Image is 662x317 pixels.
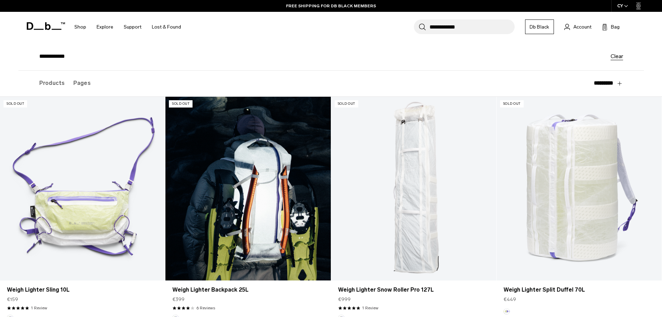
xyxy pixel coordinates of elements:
[74,15,86,39] a: Shop
[124,15,141,39] a: Support
[7,286,158,294] a: Weigh Lighter Sling 10L
[7,296,18,303] span: €159
[504,286,655,294] a: Weigh Lighter Split Duffel 70L
[362,305,378,311] a: 1 reviews
[335,100,358,108] p: Sold Out
[169,100,193,108] p: Sold Out
[152,15,181,39] a: Lost & Found
[39,71,65,96] label: Products
[500,100,524,108] p: Sold Out
[504,308,510,315] button: Aurora
[497,97,662,280] a: Weigh Lighter Split Duffel 70L
[97,15,113,39] a: Explore
[172,296,185,303] span: €399
[573,23,591,31] span: Account
[196,305,215,311] a: 6 reviews
[611,53,623,59] button: Clear
[31,305,47,311] a: 1 reviews
[564,23,591,31] a: Account
[338,296,351,303] span: €999
[172,286,324,294] a: Weigh Lighter Backpack 25L
[3,100,27,108] p: Sold Out
[525,19,554,34] a: Db Black
[338,286,489,294] a: Weigh Lighter Snow Roller Pro 127L
[611,23,620,31] span: Bag
[165,97,330,280] a: Weigh Lighter Backpack 25L
[331,97,496,280] a: Weigh Lighter Snow Roller Pro 127L
[73,71,91,96] label: Pages
[602,23,620,31] button: Bag
[69,12,186,42] nav: Main Navigation
[286,3,376,9] a: FREE SHIPPING FOR DB BLACK MEMBERS
[504,296,516,303] span: €449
